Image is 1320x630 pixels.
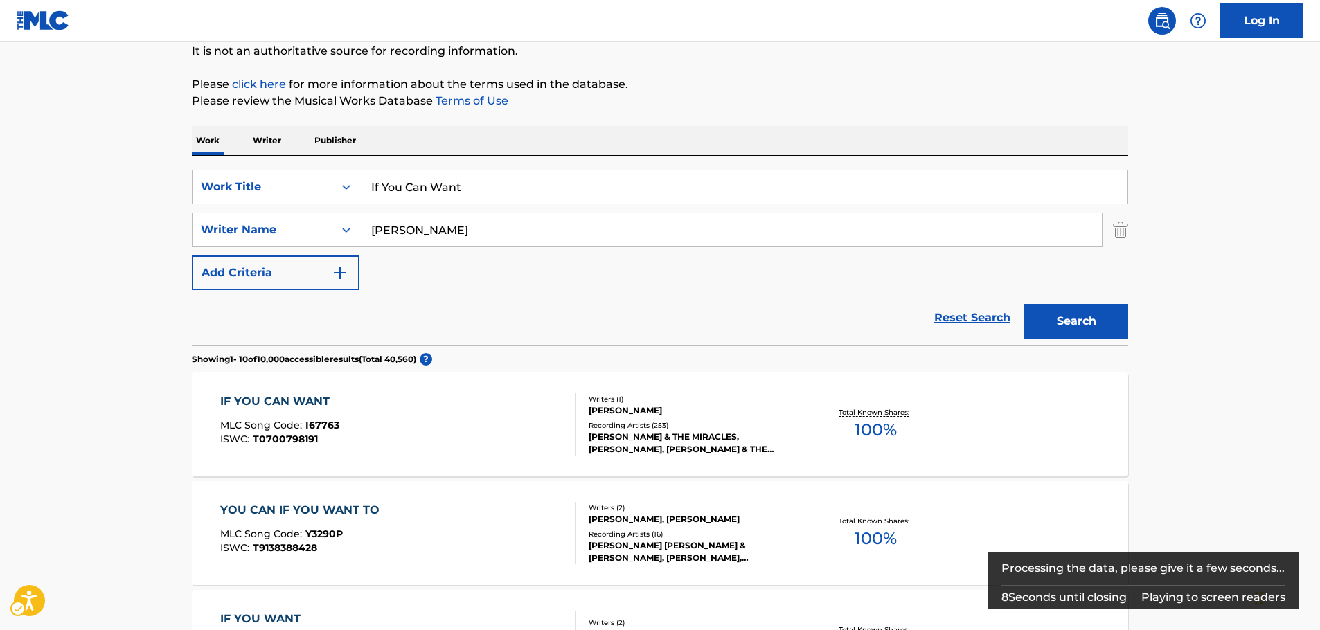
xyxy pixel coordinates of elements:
[310,126,360,155] p: Publisher
[839,516,913,526] p: Total Known Shares:
[589,529,798,539] div: Recording Artists ( 16 )
[1154,12,1170,29] img: search
[1001,552,1286,585] div: Processing the data, please give it a few seconds...
[253,433,318,445] span: T0700798191
[855,526,897,551] span: 100 %
[192,126,224,155] p: Work
[855,417,897,442] span: 100 %
[420,353,432,366] span: ?
[305,528,343,540] span: Y3290P
[1190,12,1206,29] img: help
[192,170,1128,345] form: Search Form
[232,78,286,91] a: Music industry terminology | mechanical licensing collective
[839,407,913,417] p: Total Known Shares:
[589,503,798,513] div: Writers ( 2 )
[927,303,1017,333] a: Reset Search
[1113,213,1128,247] img: Delete Criterion
[192,372,1128,476] a: IF YOU CAN WANTMLC Song Code:I67763ISWC:T0700798191Writers (1)[PERSON_NAME]Recording Artists (253...
[589,394,798,404] div: Writers ( 1 )
[433,94,508,107] a: Terms of Use
[589,420,798,431] div: Recording Artists ( 253 )
[253,541,317,554] span: T9138388428
[201,222,325,238] div: Writer Name
[332,264,348,281] img: 9d2ae6d4665cec9f34b9.svg
[359,213,1102,246] input: Search...
[17,10,70,30] img: MLC Logo
[192,255,359,290] button: Add Criteria
[192,353,416,366] p: Showing 1 - 10 of 10,000 accessible results (Total 40,560 )
[192,43,1128,60] p: It is not an authoritative source for recording information.
[201,179,325,195] div: Work Title
[220,611,341,627] div: IF YOU WANT
[589,431,798,456] div: [PERSON_NAME] & THE MIRACLES, [PERSON_NAME], [PERSON_NAME] & THE MIRACLES, [PERSON_NAME] & THE MI...
[192,76,1128,93] p: Please for more information about the terms used in the database.
[305,419,339,431] span: I67763
[220,528,305,540] span: MLC Song Code :
[220,502,386,519] div: YOU CAN IF YOU WANT TO
[589,539,798,564] div: [PERSON_NAME] [PERSON_NAME] & [PERSON_NAME], [PERSON_NAME], [PERSON_NAME], [PERSON_NAME] [PERSON_...
[220,433,253,445] span: ISWC :
[589,618,798,628] div: Writers ( 2 )
[589,513,798,525] div: [PERSON_NAME], [PERSON_NAME]
[220,393,339,410] div: IF YOU CAN WANT
[1024,304,1128,339] button: Search
[220,419,305,431] span: MLC Song Code :
[249,126,285,155] p: Writer
[192,481,1128,585] a: YOU CAN IF YOU WANT TOMLC Song Code:Y3290PISWC:T9138388428Writers (2)[PERSON_NAME], [PERSON_NAME]...
[1001,591,1008,604] span: 8
[220,541,253,554] span: ISWC :
[359,170,1127,204] input: Search...
[589,404,798,417] div: [PERSON_NAME]
[1220,3,1303,38] a: Log In
[192,93,1128,109] p: Please review the Musical Works Database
